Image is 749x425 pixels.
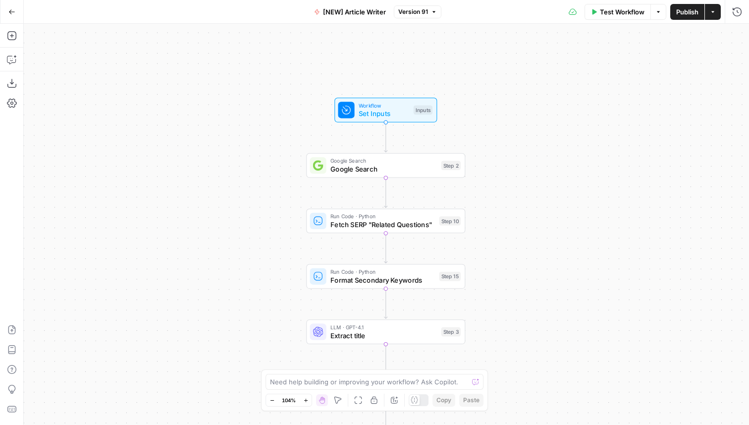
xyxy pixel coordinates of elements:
[441,161,461,170] div: Step 2
[359,109,410,119] span: Set Inputs
[676,7,698,17] span: Publish
[432,394,455,407] button: Copy
[384,233,387,263] g: Edge from step_10 to step_15
[384,122,387,152] g: Edge from start to step_2
[439,272,460,281] div: Step 15
[384,178,387,208] g: Edge from step_2 to step_10
[306,153,465,178] div: Google SearchGoogle SearchStep 2
[436,396,451,405] span: Copy
[306,319,465,344] div: LLM · GPT-4.1Extract titleStep 3
[600,7,644,17] span: Test Workflow
[384,344,387,374] g: Edge from step_3 to step_17
[585,4,650,20] button: Test Workflow
[330,157,437,165] span: Google Search
[306,209,465,234] div: Run Code · PythonFetch SERP "Related Questions"Step 10
[463,396,480,405] span: Paste
[330,212,435,221] span: Run Code · Python
[330,268,435,276] span: Run Code · Python
[359,101,410,110] span: Workflow
[323,7,386,17] span: [NEW] Article Writer
[398,7,428,16] span: Version 91
[459,394,483,407] button: Paste
[282,396,296,404] span: 104%
[330,164,437,175] span: Google Search
[670,4,704,20] button: Publish
[439,216,460,226] div: Step 10
[394,5,441,18] button: Version 91
[306,98,465,122] div: WorkflowSet InputsInputs
[441,327,461,337] div: Step 3
[330,275,435,285] span: Format Secondary Keywords
[414,106,432,115] div: Inputs
[330,323,437,332] span: LLM · GPT-4.1
[308,4,392,20] button: [NEW] Article Writer
[306,264,465,289] div: Run Code · PythonFormat Secondary KeywordsStep 15
[330,219,435,230] span: Fetch SERP "Related Questions"
[384,289,387,318] g: Edge from step_15 to step_3
[330,330,437,341] span: Extract title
